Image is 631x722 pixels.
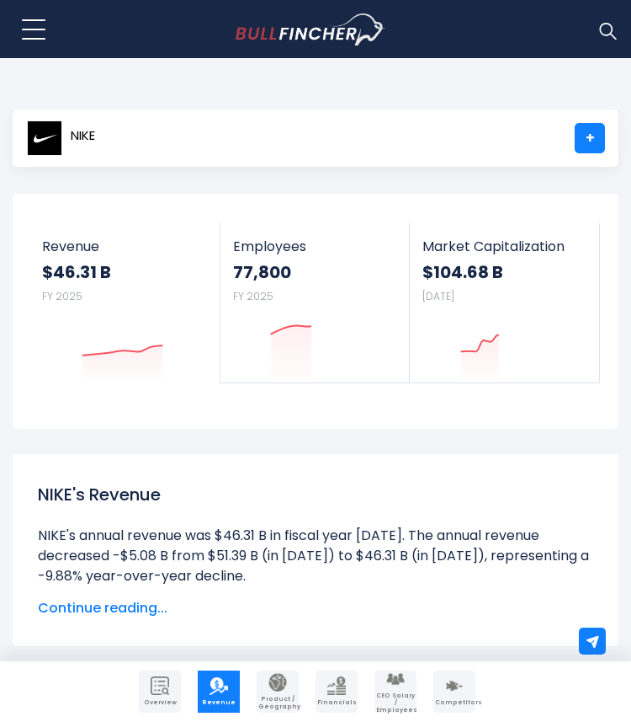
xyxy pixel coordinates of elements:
span: Overview [141,699,179,706]
span: Revenue [42,238,208,254]
span: Product / Geography [258,696,297,710]
strong: 77,800 [233,261,397,283]
a: Market Capitalization $104.68 B [DATE] [410,223,599,382]
a: Company Employees [374,671,416,713]
a: NIKE [26,123,96,153]
li: NIKE's annual revenue was $46.31 B in fiscal year [DATE]. The annual revenue decreased -$5.08 B f... [38,526,593,586]
strong: $46.31 B [42,261,208,283]
a: Revenue $46.31 B FY 2025 [29,223,220,382]
a: Employees 77,800 FY 2025 [220,223,410,382]
img: NKE logo [27,120,62,156]
img: Bullfincher logo [236,13,386,45]
span: Employees [233,238,397,254]
span: Continue reading... [38,598,593,618]
h1: NIKE's Revenue [38,482,593,507]
small: [DATE] [422,289,454,303]
a: Go to homepage [236,13,416,45]
span: NIKE [71,129,95,143]
span: Financials [317,699,356,706]
a: + [575,123,605,153]
span: Revenue [199,699,238,706]
span: CEO Salary / Employees [376,693,415,714]
a: Company Financials [315,671,358,713]
a: Company Product/Geography [257,671,299,713]
strong: $104.68 B [422,261,586,283]
span: Competitors [435,699,474,706]
a: Company Overview [139,671,181,713]
small: FY 2025 [233,289,273,303]
span: Market Capitalization [422,238,586,254]
a: Company Competitors [433,671,475,713]
small: FY 2025 [42,289,82,303]
a: Company Revenue [198,671,240,713]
